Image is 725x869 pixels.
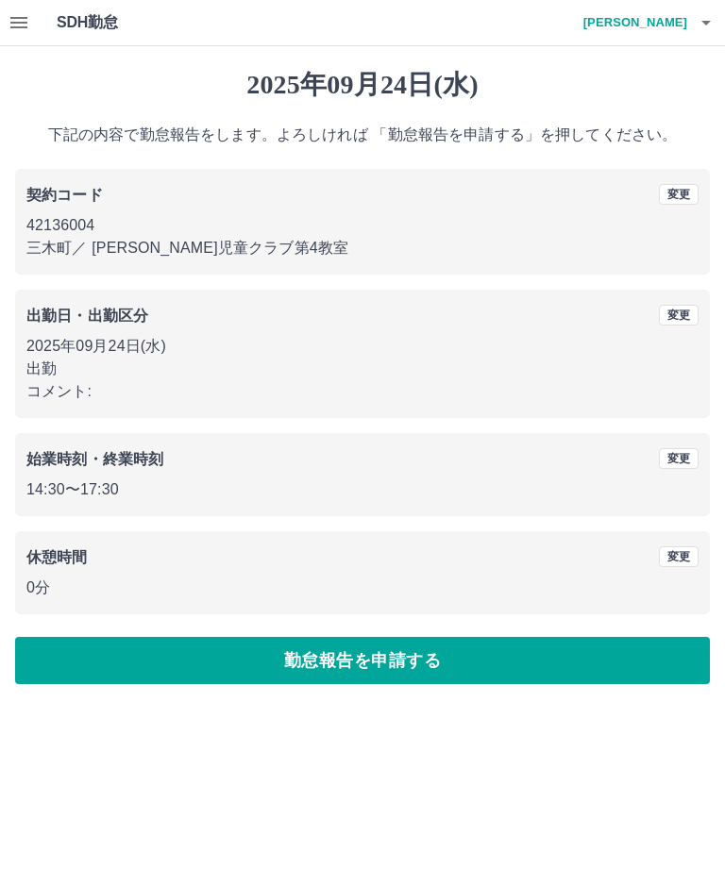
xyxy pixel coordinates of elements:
button: 変更 [659,448,699,469]
b: 出勤日・出勤区分 [26,308,148,324]
p: 2025年09月24日(水) [26,335,699,358]
p: 三木町 ／ [PERSON_NAME]児童クラブ第4教室 [26,237,699,259]
p: 出勤 [26,358,699,380]
p: 下記の内容で勤怠報告をします。よろしければ 「勤怠報告を申請する」を押してください。 [15,124,710,146]
p: 14:30 〜 17:30 [26,478,699,501]
p: 0分 [26,577,699,599]
button: 変更 [659,305,699,326]
p: 42136004 [26,214,699,237]
button: 変更 [659,184,699,205]
p: コメント: [26,380,699,403]
button: 変更 [659,546,699,567]
b: 休憩時間 [26,549,88,565]
button: 勤怠報告を申請する [15,637,710,684]
b: 始業時刻・終業時刻 [26,451,163,467]
b: 契約コード [26,187,103,203]
h1: 2025年09月24日(水) [15,69,710,101]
